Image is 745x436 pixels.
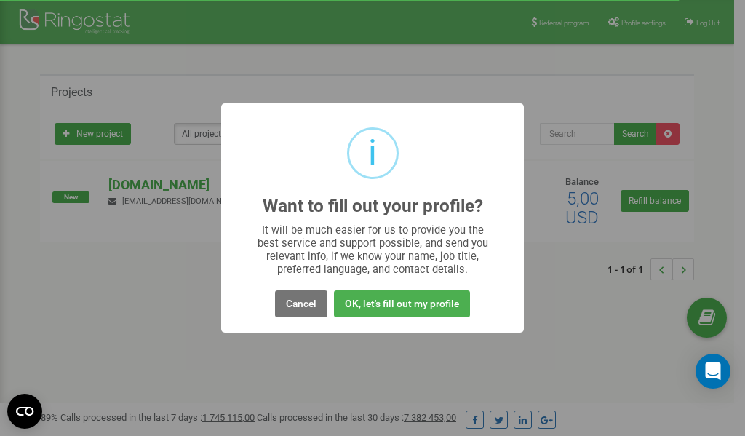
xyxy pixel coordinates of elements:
div: It will be much easier for us to provide you the best service and support possible, and send you ... [250,223,495,276]
button: Open CMP widget [7,394,42,429]
h2: Want to fill out your profile? [263,197,483,216]
button: Cancel [275,290,327,317]
div: Open Intercom Messenger [696,354,730,389]
div: i [368,130,377,177]
button: OK, let's fill out my profile [334,290,470,317]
